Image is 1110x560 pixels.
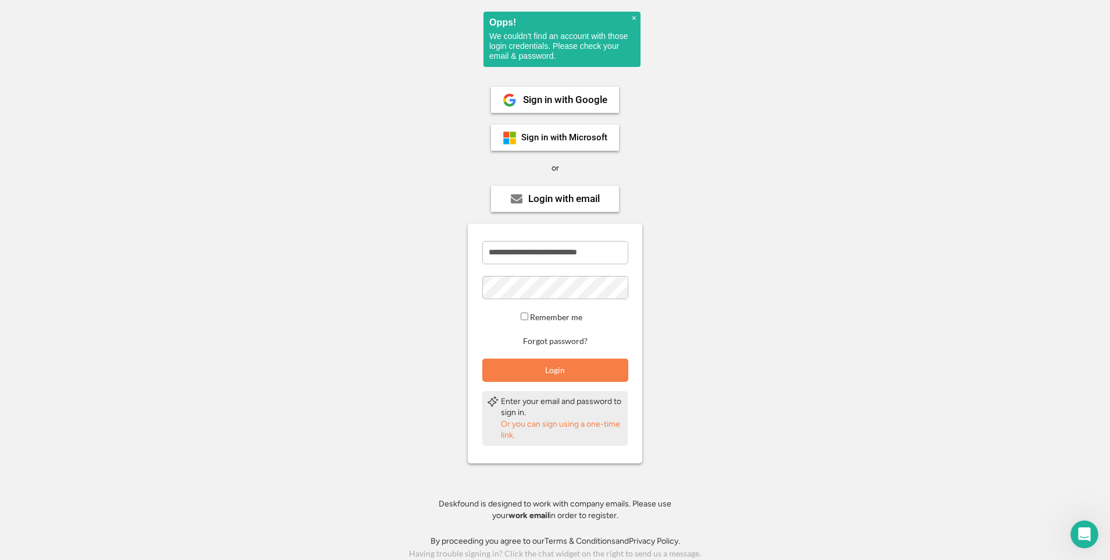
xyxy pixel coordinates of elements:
[489,17,635,27] h2: Opps!
[521,336,589,347] button: Forgot password?
[1070,520,1098,548] iframe: Intercom live chat
[545,536,616,546] a: Terms & Conditions
[508,511,549,520] strong: work email
[503,93,517,107] img: 1024px-Google__G__Logo.svg.png
[501,396,623,419] div: Enter your email and password to sign in.
[552,162,559,174] div: or
[431,536,680,547] div: By proceeding you agree to our and
[528,194,600,204] div: Login with email
[489,31,635,61] p: We couldn't find an account with those login credentials. Please check your email & password.
[521,133,607,142] div: Sign in with Microsoft
[530,312,582,322] label: Remember me
[424,498,686,521] div: Deskfound is designed to work with company emails. Please use your in order to register.
[629,536,680,546] a: Privacy Policy.
[501,419,623,441] div: Or you can sign using a one-time link.
[482,359,628,382] button: Login
[503,131,517,145] img: ms-symbollockup_mssymbol_19.png
[632,13,636,23] span: ×
[523,95,607,105] div: Sign in with Google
